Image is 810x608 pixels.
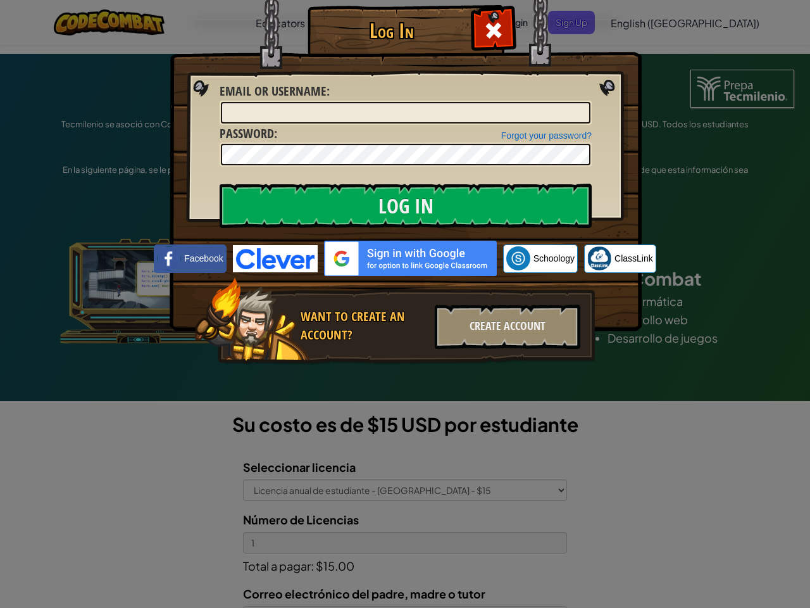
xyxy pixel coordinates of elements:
img: gplus_sso_button2.svg [324,241,497,276]
input: Log In [220,184,592,228]
span: Schoology [533,252,575,265]
div: Create Account [435,305,580,349]
a: Forgot your password? [501,130,592,141]
span: ClassLink [614,252,653,265]
span: Facebook [184,252,223,265]
span: Password [220,125,274,142]
img: classlink-logo-small.png [587,246,611,270]
label: : [220,125,277,143]
div: Want to create an account? [301,308,427,344]
label: : [220,82,330,101]
img: clever-logo-blue.png [233,245,318,272]
img: schoology.png [506,246,530,270]
span: Email or Username [220,82,327,99]
img: facebook_small.png [157,246,181,270]
h1: Log In [311,20,472,42]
